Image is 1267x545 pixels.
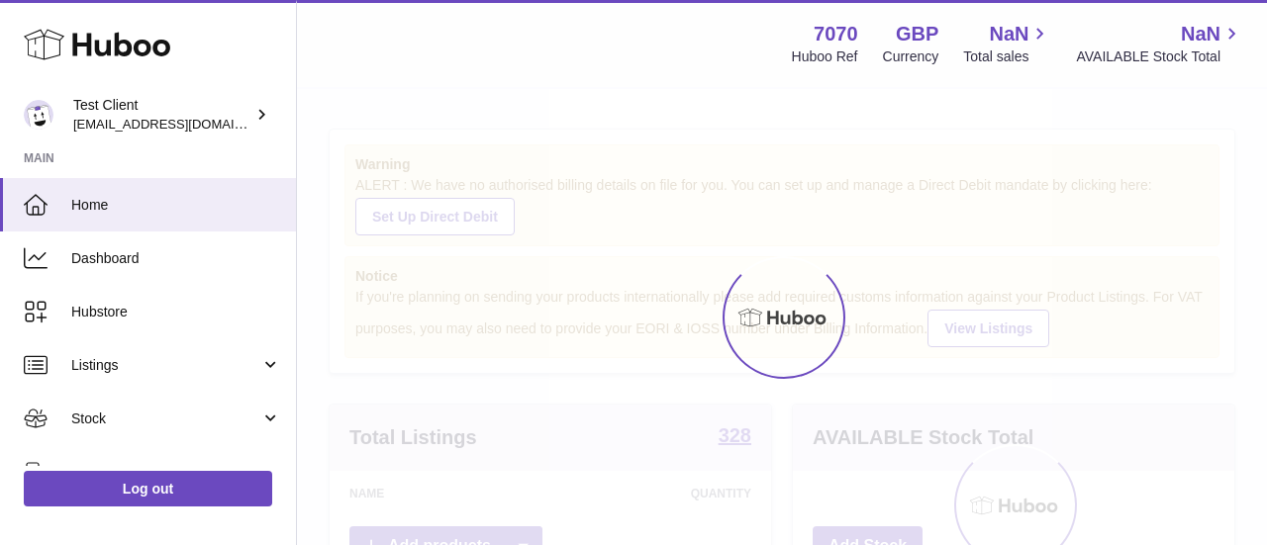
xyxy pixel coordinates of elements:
span: Dashboard [71,249,281,268]
span: Total sales [963,47,1051,66]
strong: GBP [896,21,938,47]
span: Home [71,196,281,215]
div: Test Client [73,96,251,134]
span: Listings [71,356,260,375]
a: NaN AVAILABLE Stock Total [1076,21,1243,66]
span: NaN [989,21,1028,47]
span: Sales [71,463,260,482]
span: NaN [1181,21,1220,47]
span: Hubstore [71,303,281,321]
div: Huboo Ref [792,47,858,66]
div: Currency [883,47,939,66]
span: AVAILABLE Stock Total [1076,47,1243,66]
a: Log out [24,471,272,506]
a: NaN Total sales [963,21,1051,66]
img: internalAdmin-7070@internal.huboo.com [24,100,53,130]
span: Stock [71,409,260,428]
strong: 7070 [814,21,858,47]
span: [EMAIL_ADDRESS][DOMAIN_NAME] [73,116,291,132]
